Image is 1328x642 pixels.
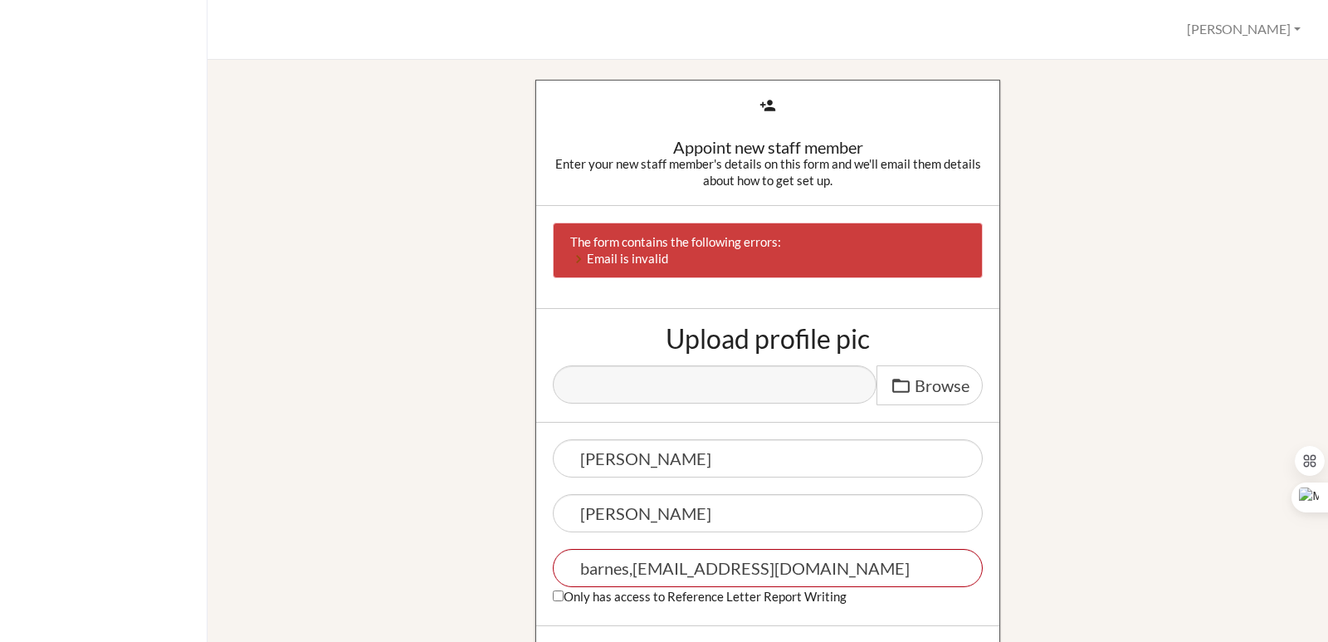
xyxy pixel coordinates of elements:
div: The form contains the following errors: [553,223,983,278]
input: Only has access to Reference Letter Report Writing [553,591,564,601]
div: Appoint new staff member [553,139,983,155]
label: Upload profile pic [666,326,870,352]
li: Email is invalid [570,250,929,267]
div: Enter your new staff member's details on this form and we'll email them details about how to get ... [553,155,983,189]
input: First name [553,439,983,478]
input: Last name [553,494,983,532]
input: Email [553,549,983,587]
label: Only has access to Reference Letter Report Writing [553,587,847,605]
button: [PERSON_NAME] [1179,14,1308,45]
span: Browse [915,375,969,395]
